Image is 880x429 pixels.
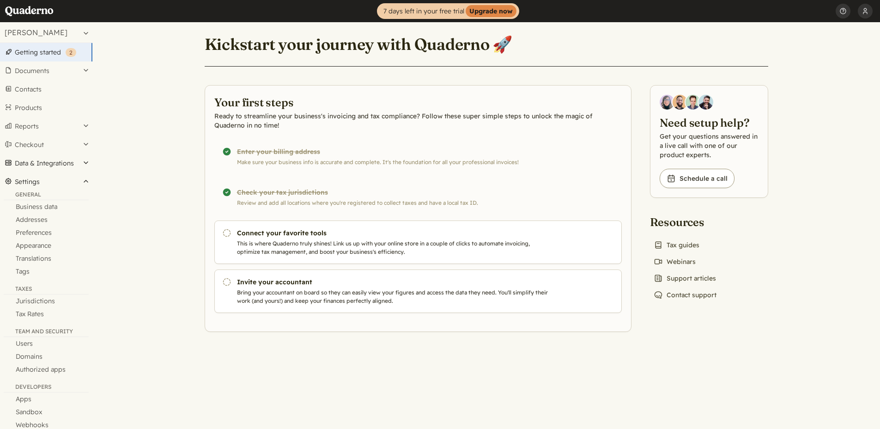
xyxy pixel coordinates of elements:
[237,239,552,256] p: This is where Quaderno truly shines! Link us up with your online store in a couple of clicks to a...
[4,285,89,294] div: Taxes
[466,5,516,17] strong: Upgrade now
[237,277,552,287] h3: Invite your accountant
[686,95,700,110] img: Ivo Oltmans, Business Developer at Quaderno
[4,383,89,392] div: Developers
[698,95,713,110] img: Javier Rubio, DevRel at Quaderno
[650,272,720,285] a: Support articles
[214,95,622,110] h2: Your first steps
[650,288,720,301] a: Contact support
[69,49,73,56] span: 2
[650,239,703,251] a: Tax guides
[4,191,89,200] div: General
[660,132,759,159] p: Get your questions answered in a live call with one of our product experts.
[205,34,513,55] h1: Kickstart your journey with Quaderno 🚀
[660,169,734,188] a: Schedule a call
[214,221,622,264] a: Connect your favorite tools This is where Quaderno truly shines! Link us up with your online stor...
[4,328,89,337] div: Team and security
[660,95,674,110] img: Diana Carrasco, Account Executive at Quaderno
[237,228,552,238] h3: Connect your favorite tools
[214,270,622,313] a: Invite your accountant Bring your accountant on board so they can easily view your figures and ac...
[660,115,759,130] h2: Need setup help?
[377,3,519,19] a: 7 days left in your free trialUpgrade now
[237,288,552,305] p: Bring your accountant on board so they can easily view your figures and access the data they need...
[650,214,720,229] h2: Resources
[650,255,699,268] a: Webinars
[214,111,622,130] p: Ready to streamline your business's invoicing and tax compliance? Follow these super simple steps...
[673,95,687,110] img: Jairo Fumero, Account Executive at Quaderno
